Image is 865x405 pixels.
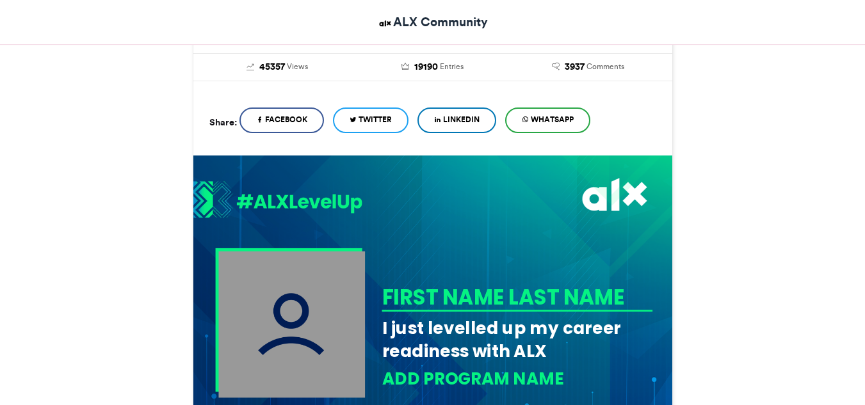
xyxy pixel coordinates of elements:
img: ALX Community [377,15,393,31]
span: 45357 [259,60,285,74]
a: 45357 Views [209,60,346,74]
span: Twitter [359,114,392,125]
span: WhatsApp [531,114,574,125]
a: ALX Community [377,13,488,31]
span: 19190 [414,60,438,74]
a: Facebook [239,107,324,133]
span: 3937 [565,60,585,74]
span: Entries [440,61,464,72]
img: 1721821317.056-e66095c2f9b7be57613cf5c749b4708f54720bc2.png [193,180,362,221]
div: FIRST NAME LAST NAME [382,282,648,312]
span: LinkedIn [443,114,480,125]
img: user_filled.png [218,251,365,397]
a: 19190 Entries [364,60,501,74]
a: LinkedIn [417,107,496,133]
span: Comments [586,61,624,72]
a: WhatsApp [505,107,590,133]
span: Facebook [265,114,307,125]
div: I just levelled up my career readiness with ALX [382,316,652,363]
a: 3937 Comments [520,60,656,74]
span: Views [287,61,308,72]
a: Twitter [333,107,408,133]
div: ADD PROGRAM NAME [382,367,652,391]
h5: Share: [209,114,237,131]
